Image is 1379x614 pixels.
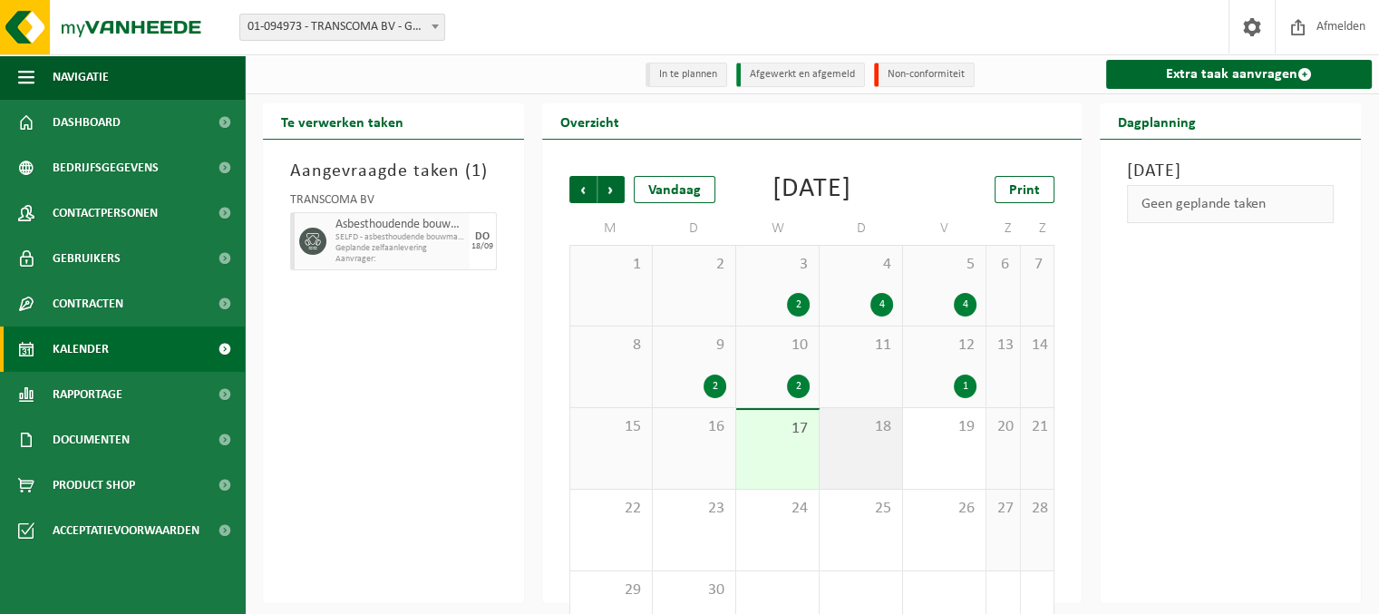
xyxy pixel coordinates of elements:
[53,463,135,508] span: Product Shop
[542,103,637,139] h2: Overzicht
[662,417,726,437] span: 16
[829,255,893,275] span: 4
[569,176,597,203] span: Vorige
[704,375,726,398] div: 2
[736,212,820,245] td: W
[662,336,726,356] span: 9
[1127,185,1334,223] div: Geen geplande taken
[471,162,481,180] span: 1
[954,375,976,398] div: 1
[829,417,893,437] span: 18
[745,499,810,519] span: 24
[53,372,122,417] span: Rapportage
[829,336,893,356] span: 11
[912,417,976,437] span: 19
[995,499,1010,519] span: 27
[1021,212,1055,245] td: Z
[787,375,810,398] div: 2
[1030,499,1045,519] span: 28
[1030,255,1045,275] span: 7
[1009,183,1040,198] span: Print
[475,231,490,242] div: DO
[335,232,465,243] span: SELFD - asbesthoudende bouwmaterialen cementgebonden (HGB)
[646,63,727,87] li: In te plannen
[986,212,1020,245] td: Z
[240,15,444,40] span: 01-094973 - TRANSCOMA BV - GENK
[569,212,653,245] td: M
[53,508,199,553] span: Acceptatievoorwaarden
[53,100,121,145] span: Dashboard
[870,293,893,317] div: 4
[263,103,422,139] h2: Te verwerken taken
[335,218,465,232] span: Asbesthoudende bouwmaterialen cementgebonden (hechtgebonden)
[912,255,976,275] span: 5
[745,419,810,439] span: 17
[335,243,465,254] span: Geplande zelfaanlevering
[335,254,465,265] span: Aanvrager:
[579,499,643,519] span: 22
[653,212,736,245] td: D
[787,293,810,317] div: 2
[53,326,109,372] span: Kalender
[874,63,975,87] li: Non-conformiteit
[53,281,123,326] span: Contracten
[634,176,715,203] div: Vandaag
[820,212,903,245] td: D
[597,176,625,203] span: Volgende
[995,176,1054,203] a: Print
[662,580,726,600] span: 30
[239,14,445,41] span: 01-094973 - TRANSCOMA BV - GENK
[290,158,497,185] h3: Aangevraagde taken ( )
[53,417,130,463] span: Documenten
[1100,103,1214,139] h2: Dagplanning
[995,417,1010,437] span: 20
[1106,60,1372,89] a: Extra taak aanvragen
[53,145,159,190] span: Bedrijfsgegevens
[579,417,643,437] span: 15
[995,336,1010,356] span: 13
[912,336,976,356] span: 12
[736,63,865,87] li: Afgewerkt en afgemeld
[1030,417,1045,437] span: 21
[912,499,976,519] span: 26
[290,194,497,212] div: TRANSCOMA BV
[1127,158,1334,185] h3: [DATE]
[1030,336,1045,356] span: 14
[579,255,643,275] span: 1
[53,190,158,236] span: Contactpersonen
[53,54,109,100] span: Navigatie
[772,176,851,203] div: [DATE]
[579,336,643,356] span: 8
[471,242,493,251] div: 18/09
[829,499,893,519] span: 25
[745,336,810,356] span: 10
[579,580,643,600] span: 29
[903,212,986,245] td: V
[662,255,726,275] span: 2
[662,499,726,519] span: 23
[745,255,810,275] span: 3
[995,255,1010,275] span: 6
[954,293,976,317] div: 4
[53,236,121,281] span: Gebruikers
